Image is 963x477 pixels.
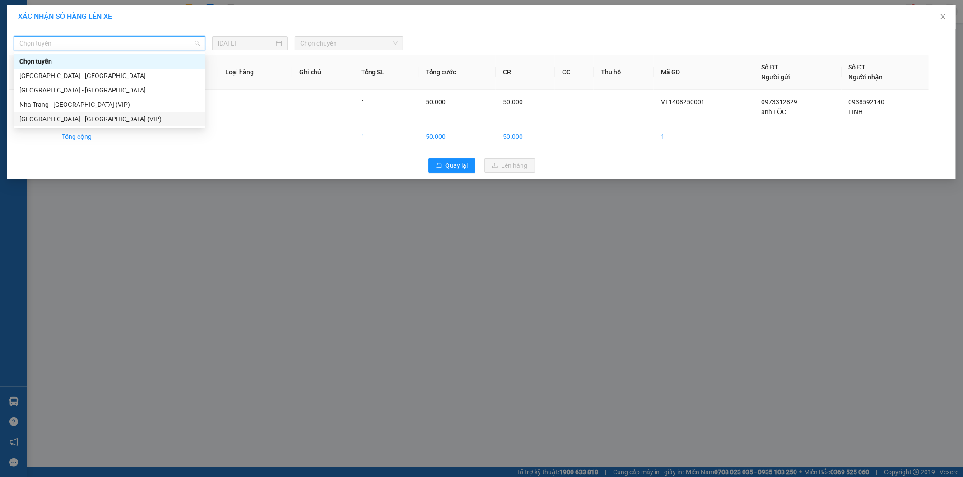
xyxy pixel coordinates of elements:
[19,37,200,50] span: Chọn tuyến
[354,124,419,149] td: 1
[496,124,555,149] td: 50.000
[426,98,446,105] span: 50.000
[19,100,200,110] div: Nha Trang - [GEOGRAPHIC_DATA] (VIP)
[654,55,754,90] th: Mã GD
[14,69,205,83] div: Nha Trang - Sài Gòn
[446,161,468,170] span: Quay lại
[762,98,798,105] span: 0973312829
[484,158,535,173] button: uploadLên hàng
[218,55,292,90] th: Loại hàng
[428,158,475,173] button: rollbackQuay lại
[56,13,89,55] b: Gửi khách hàng
[419,124,496,149] td: 50.000
[14,54,205,69] div: Chọn tuyến
[19,85,200,95] div: [GEOGRAPHIC_DATA] - [GEOGRAPHIC_DATA]
[654,124,754,149] td: 1
[76,43,124,54] li: (c) 2017
[849,64,866,71] span: Số ĐT
[18,12,112,21] span: XÁC NHẬN SỐ HÀNG LÊN XE
[354,55,419,90] th: Tổng SL
[11,58,47,116] b: Phúc An Express
[76,34,124,41] b: [DOMAIN_NAME]
[14,83,205,97] div: Sài Gòn - Nha Trang
[11,11,56,56] img: logo.jpg
[14,97,205,112] div: Nha Trang - Sài Gòn (VIP)
[300,37,398,50] span: Chọn chuyến
[661,98,705,105] span: VT1408250001
[940,13,947,20] span: close
[292,55,354,90] th: Ghi chú
[555,55,594,90] th: CC
[762,64,779,71] span: Số ĐT
[19,56,200,66] div: Chọn tuyến
[9,55,55,90] th: STT
[849,108,863,115] span: LINH
[19,71,200,81] div: [GEOGRAPHIC_DATA] - [GEOGRAPHIC_DATA]
[19,114,200,124] div: [GEOGRAPHIC_DATA] - [GEOGRAPHIC_DATA] (VIP)
[503,98,523,105] span: 50.000
[930,5,956,30] button: Close
[496,55,555,90] th: CR
[762,73,791,81] span: Người gửi
[594,55,654,90] th: Thu hộ
[419,55,496,90] th: Tổng cước
[762,108,786,115] span: anh LỘC
[849,73,883,81] span: Người nhận
[14,112,205,126] div: Sài Gòn - Nha Trang (VIP)
[436,162,442,170] span: rollback
[849,98,885,105] span: 0938592140
[218,38,274,48] input: 14/08/2025
[98,11,120,33] img: logo.jpg
[9,90,55,124] td: 1
[55,124,131,149] td: Tổng cộng
[362,98,365,105] span: 1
